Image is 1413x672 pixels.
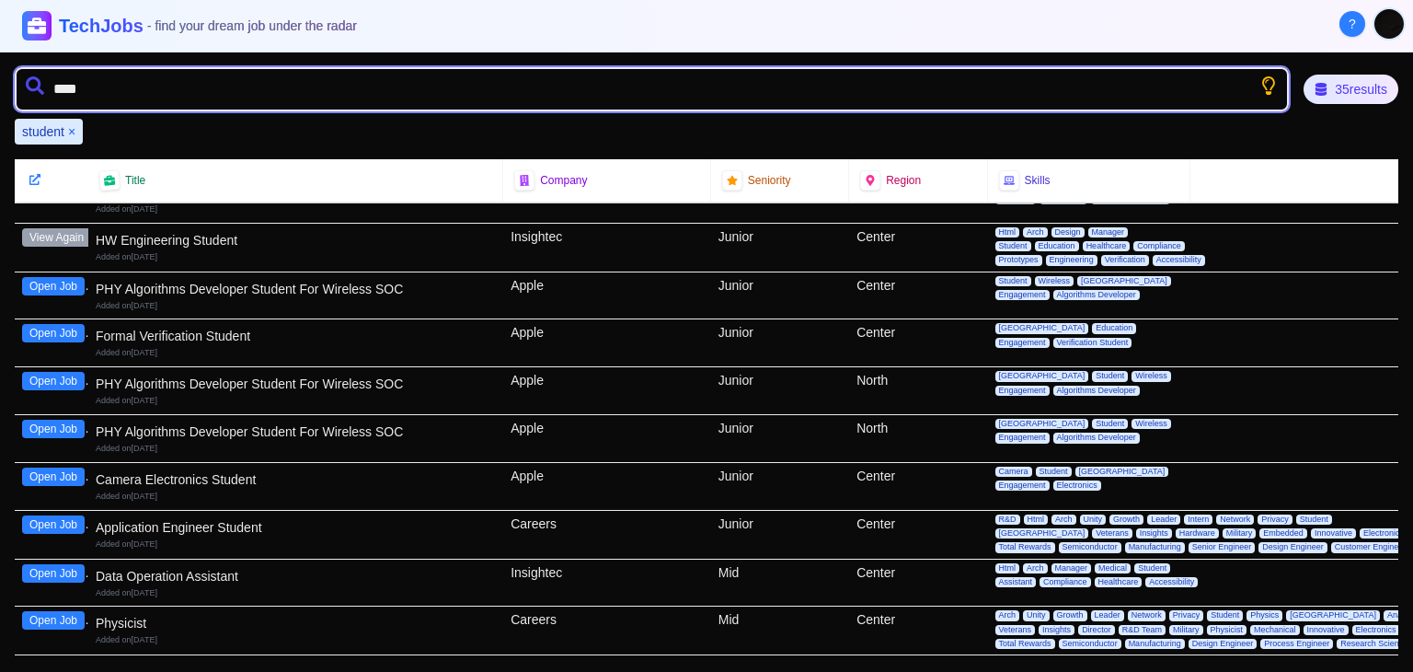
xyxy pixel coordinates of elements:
span: Medical [1095,563,1131,574]
img: User avatar [1374,9,1404,39]
span: Education [1092,323,1136,333]
div: Junior [711,272,849,319]
button: Open Job [22,564,85,583]
span: Military [1223,528,1257,539]
span: Semiconductor [1059,542,1121,552]
span: Student [1207,610,1243,620]
span: Leader [1091,610,1124,620]
span: Director [1078,625,1115,635]
button: Remove student filter [68,122,75,141]
button: Open Job [22,516,85,534]
span: Network [1216,515,1254,525]
span: [GEOGRAPHIC_DATA] [1077,276,1171,286]
div: Data Operation Assistant [96,567,496,585]
span: Verification [1101,255,1149,265]
span: Manufacturing [1125,639,1185,649]
span: R&D [995,515,1020,525]
span: Military [1169,625,1203,635]
span: Physics [1246,610,1282,620]
span: Engagement [995,433,1050,443]
span: [GEOGRAPHIC_DATA] [1075,467,1169,477]
div: Center [849,272,987,319]
div: Mid [711,607,849,655]
span: R&D Team [1119,625,1166,635]
div: Added on [DATE] [96,300,496,312]
span: Student [1092,371,1128,381]
div: PHY Algorithms Developer Student For Wireless SOC [96,280,496,298]
span: Verification Student [1053,338,1132,348]
span: [GEOGRAPHIC_DATA] [995,419,1089,429]
span: Senior Engineer [1189,542,1256,552]
div: Center [849,224,987,272]
span: Engagement [995,290,1050,300]
span: Manufacturing [1125,542,1185,552]
button: Open Job [22,372,85,390]
span: Embedded [1259,528,1307,539]
span: Total Rewards [995,639,1055,649]
span: Innovative [1311,528,1356,539]
span: Network [1128,610,1166,620]
span: Wireless [1132,419,1171,429]
span: [GEOGRAPHIC_DATA] [1286,610,1380,620]
span: Region [886,173,921,188]
span: Total Rewards [995,542,1055,552]
span: Title [125,173,145,188]
span: Education [1035,241,1079,251]
span: student [22,122,64,141]
div: Insightec [503,224,711,272]
button: Show search tips [1259,76,1278,95]
div: Careers [503,607,711,655]
div: Junior [711,367,849,414]
span: Veterans [1092,528,1132,539]
div: 35 results [1304,75,1398,104]
span: Engagement [995,386,1050,396]
button: Open Job [22,420,85,438]
span: Compliance [1040,577,1091,587]
span: Unity [1080,515,1107,525]
span: Research Scientist [1337,639,1413,649]
span: Privacy [1258,515,1292,525]
div: Apple [503,272,711,319]
span: Privacy [1169,610,1204,620]
div: Apple [503,367,711,414]
button: Open Job [22,277,85,295]
span: Manager [1051,563,1092,574]
span: Hardware [1176,528,1219,539]
button: Open Job [22,324,85,342]
span: Growth [1109,515,1143,525]
span: Veterans [995,625,1036,635]
div: Added on [DATE] [96,443,496,455]
span: Engagement [995,481,1050,491]
div: Application Engineer Student [96,518,496,537]
span: Arch [1051,515,1076,525]
span: Html [995,563,1020,574]
span: Student [1092,419,1128,429]
div: Apple [503,415,711,462]
div: Added on [DATE] [96,587,496,599]
span: - find your dream job under the radar [147,18,357,33]
span: Arch [1023,227,1048,238]
div: Junior [711,511,849,559]
div: Added on [DATE] [96,251,496,263]
span: Prototypes [995,255,1042,265]
span: Electronics [1053,481,1101,491]
div: Added on [DATE] [96,539,496,550]
button: View Again [22,228,91,247]
span: Student [1036,467,1072,477]
span: Design Engineer [1258,542,1327,552]
div: Added on [DATE] [96,634,496,646]
span: Engineering [1046,255,1097,265]
div: Careers [503,511,711,559]
span: Algorithms Developer [1053,433,1140,443]
span: Mechanical [1250,625,1300,635]
button: Open Job [22,468,85,486]
span: Intern [1184,515,1212,525]
span: [GEOGRAPHIC_DATA] [995,528,1089,539]
span: Company [540,173,587,188]
span: Healthcare [1083,241,1131,251]
div: Apple [503,463,711,510]
span: Student [995,241,1031,251]
span: Accessibility [1145,577,1198,587]
span: Electronics [1352,625,1400,635]
span: Design Engineer [1189,639,1258,649]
